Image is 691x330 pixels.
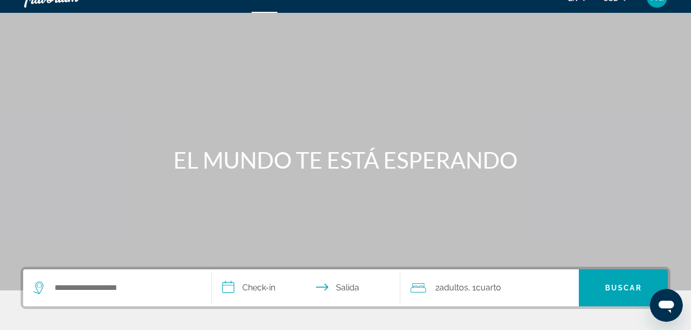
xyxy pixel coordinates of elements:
input: Buscar destino de hotel [54,280,196,296]
div: Widget de búsqueda [23,269,668,306]
button: Seleccione la fecha de entrada y salida [212,269,401,306]
font: 2 [435,283,439,292]
span: Cuarto [476,283,501,292]
font: , 1 [468,283,476,292]
h1: EL MUNDO TE ESTÁ ESPERANDO [153,146,539,173]
span: Adultos [439,283,468,292]
iframe: Botón para iniciar la ventana de mensajería [650,289,683,322]
button: Buscar [579,269,668,306]
button: Viajeros: 2 adultos, 0 niños [400,269,579,306]
span: Buscar [605,284,642,292]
